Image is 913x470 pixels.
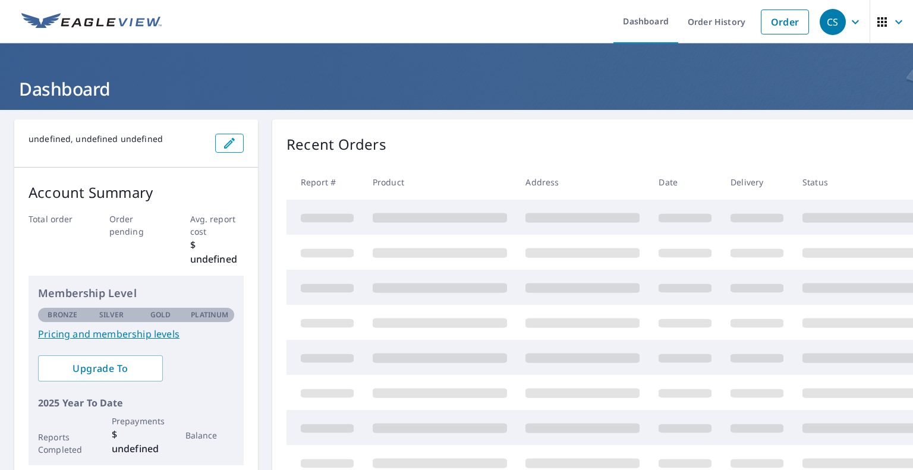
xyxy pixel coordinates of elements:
[109,213,163,238] p: Order pending
[516,165,649,200] th: Address
[21,13,162,31] img: EV Logo
[185,429,235,441] p: Balance
[190,238,244,266] p: $ undefined
[190,213,244,238] p: Avg. report cost
[150,310,171,320] p: Gold
[820,9,846,35] div: CS
[29,134,206,144] p: undefined, undefined undefined
[38,431,87,456] p: Reports Completed
[29,213,83,225] p: Total order
[112,415,161,427] p: Prepayments
[287,134,386,155] p: Recent Orders
[14,77,899,101] h1: Dashboard
[38,327,234,341] a: Pricing and membership levels
[112,427,161,456] p: $ undefined
[287,165,363,200] th: Report #
[761,10,809,34] a: Order
[191,310,228,320] p: Platinum
[38,396,234,410] p: 2025 Year To Date
[38,285,234,301] p: Membership Level
[48,362,153,375] span: Upgrade To
[29,182,244,203] p: Account Summary
[721,165,793,200] th: Delivery
[363,165,517,200] th: Product
[38,355,163,381] a: Upgrade To
[48,310,77,320] p: Bronze
[99,310,124,320] p: Silver
[649,165,721,200] th: Date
